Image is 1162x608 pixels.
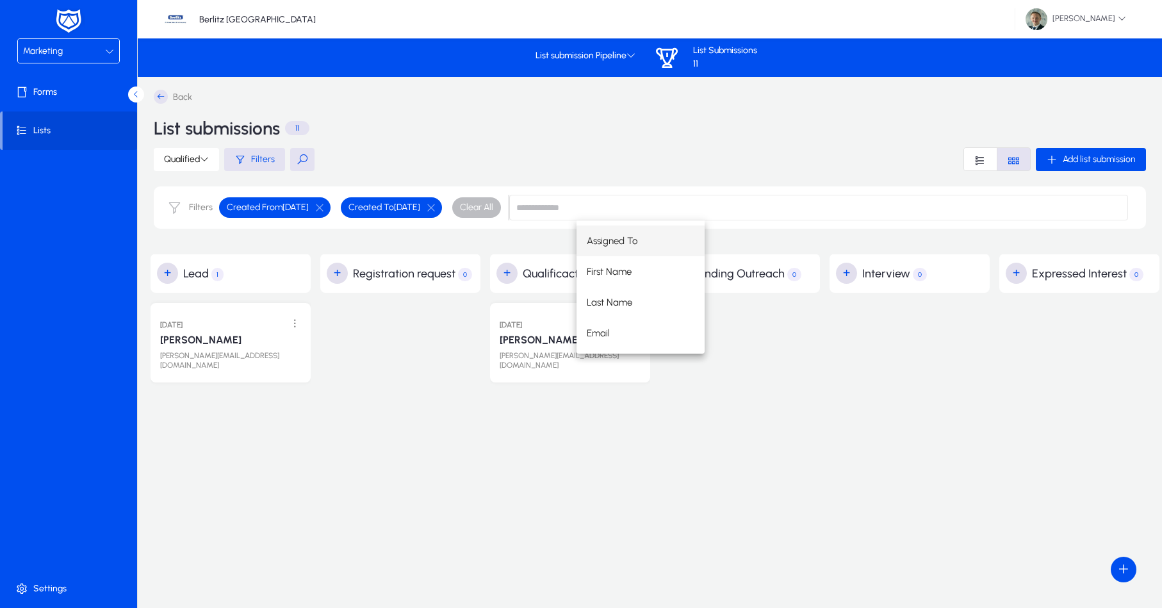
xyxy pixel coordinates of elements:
[227,201,309,214] span: Created From [DATE]
[1026,8,1126,30] span: [PERSON_NAME]
[224,148,285,171] button: Filters
[1063,154,1136,165] span: Add list submission
[587,264,632,279] span: First Name
[23,45,63,56] span: Marketing
[53,8,85,35] img: white-logo.png
[460,201,493,214] span: Clear All
[458,268,472,281] span: 0
[3,570,140,608] a: Settings
[693,59,757,70] p: 11
[536,51,635,62] span: List submission Pipeline
[500,351,641,370] p: [PERSON_NAME][EMAIL_ADDRESS][DOMAIN_NAME]
[3,73,140,111] a: Forms
[154,120,280,136] h3: List submissions
[163,7,188,31] img: 37.jpg
[500,334,581,346] a: [PERSON_NAME]
[1036,148,1146,171] button: Add list submission
[211,268,224,281] span: 1
[327,263,348,284] button: +
[3,582,140,595] span: Settings
[199,14,316,25] p: Berlitz [GEOGRAPHIC_DATA]
[154,90,192,104] a: Back
[251,154,275,165] span: Filters
[587,325,610,341] span: Email
[164,154,209,165] span: Qualified
[1129,268,1143,281] span: 0
[160,319,183,331] h3: [DATE]
[963,147,1031,171] mat-button-toggle-group: Font Style
[693,45,757,56] p: List Submissions
[496,263,518,284] button: +
[348,201,420,214] span: Created To [DATE]
[285,121,309,135] p: 11
[500,319,522,331] h3: [DATE]
[587,233,637,249] span: Assigned To
[160,351,301,370] p: [PERSON_NAME][EMAIL_ADDRESS][DOMAIN_NAME]
[327,263,480,284] h2: Registration request
[496,263,650,284] h2: Qualificaction
[157,263,178,284] button: +
[1015,8,1136,31] button: [PERSON_NAME]
[587,295,632,310] span: Last Name
[3,124,137,137] span: Lists
[1026,8,1047,30] img: 81.jpg
[157,263,311,284] h2: Lead
[154,148,219,171] button: Qualified
[530,44,641,67] button: List submission Pipeline
[160,334,241,346] a: [PERSON_NAME]
[3,86,140,99] span: Forms
[189,202,213,213] label: Filters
